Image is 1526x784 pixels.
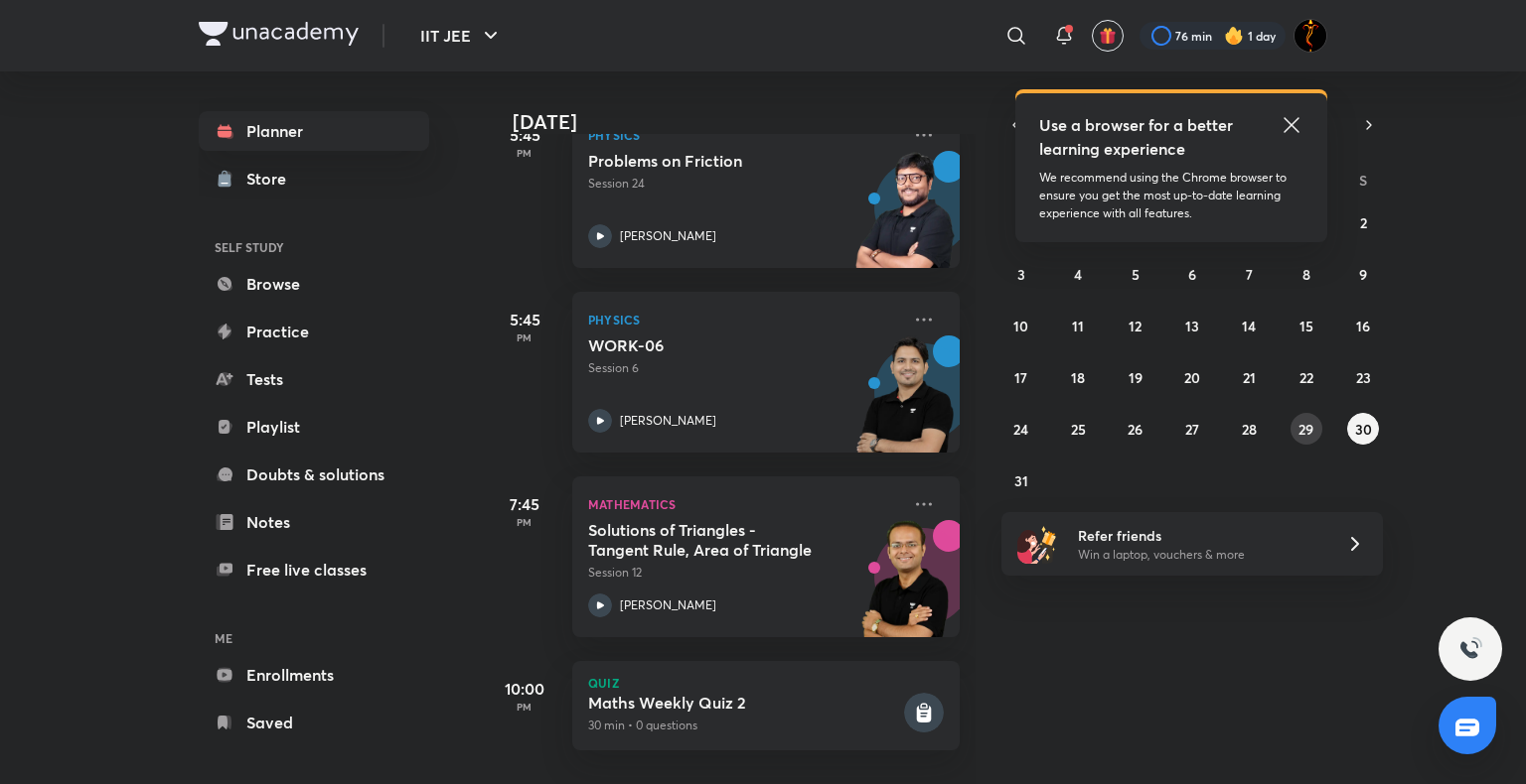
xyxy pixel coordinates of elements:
abbr: August 5, 2025 [1132,265,1140,284]
img: unacademy [850,335,960,472]
button: August 28, 2025 [1233,413,1265,445]
h6: ME [199,621,429,655]
button: August 22, 2025 [1291,361,1322,393]
abbr: August 23, 2025 [1356,368,1371,387]
a: Saved [199,703,429,742]
abbr: August 21, 2025 [1243,368,1256,387]
img: Company Logo [199,22,359,46]
img: streak [1224,26,1244,46]
h4: [DATE] [513,110,980,134]
p: 30 min • 0 questions [588,717,900,734]
img: referral [1017,524,1057,564]
button: August 19, 2025 [1120,361,1151,393]
button: August 8, 2025 [1291,258,1322,290]
abbr: August 25, 2025 [1071,420,1086,439]
h6: SELF STUDY [199,230,429,264]
p: PM [485,701,564,713]
img: Sarveshwar Jha [1294,19,1327,53]
abbr: August 17, 2025 [1014,368,1027,387]
button: August 20, 2025 [1176,361,1208,393]
a: Tests [199,359,429,399]
abbr: August 26, 2025 [1128,420,1143,439]
img: ttu [1458,637,1482,661]
h5: 5:45 [485,308,564,331]
p: Quiz [588,677,944,689]
h5: Maths Weekly Quiz 2 [588,693,900,713]
p: Physics [588,123,900,147]
p: Session 6 [588,359,900,377]
a: Playlist [199,407,429,447]
p: Mathematics [588,492,900,516]
abbr: August 11, 2025 [1072,317,1084,335]
p: [PERSON_NAME] [620,596,716,614]
button: August 7, 2025 [1233,258,1265,290]
p: [PERSON_NAME] [620,412,716,430]
p: PM [485,147,564,159]
div: Store [246,167,298,191]
abbr: August 22, 2025 [1299,368,1313,387]
p: We recommend using the Chrome browser to ensure you get the most up-to-date learning experience w... [1039,169,1303,222]
img: unacademy [850,520,960,657]
button: August 10, 2025 [1005,310,1037,341]
h5: 5:45 [485,123,564,147]
button: August 31, 2025 [1005,464,1037,496]
h5: Use a browser for a better learning experience [1039,113,1237,161]
abbr: August 14, 2025 [1242,317,1256,335]
button: August 15, 2025 [1291,310,1322,341]
a: Browse [199,264,429,304]
button: August 21, 2025 [1233,361,1265,393]
button: August 13, 2025 [1176,310,1208,341]
a: Practice [199,312,429,351]
button: August 17, 2025 [1005,361,1037,393]
abbr: August 8, 2025 [1302,265,1310,284]
button: August 4, 2025 [1062,258,1094,290]
h5: Solutions of Triangles - Tangent Rule, Area of Triangle [588,520,836,560]
abbr: August 15, 2025 [1299,317,1313,335]
abbr: August 30, 2025 [1355,420,1372,439]
img: avatar [1099,27,1117,45]
button: August 27, 2025 [1176,413,1208,445]
a: Store [199,159,429,198]
abbr: August 9, 2025 [1359,265,1367,284]
p: Session 12 [588,564,900,582]
abbr: Saturday [1359,171,1367,190]
abbr: August 18, 2025 [1071,368,1085,387]
p: PM [485,331,564,343]
button: IIT JEE [408,16,515,56]
button: August 16, 2025 [1347,310,1379,341]
abbr: August 16, 2025 [1356,317,1370,335]
button: August 9, 2025 [1347,258,1379,290]
abbr: August 29, 2025 [1298,420,1313,439]
button: August 6, 2025 [1176,258,1208,290]
abbr: August 4, 2025 [1074,265,1082,284]
button: August 11, 2025 [1062,310,1094,341]
p: PM [485,516,564,528]
abbr: August 24, 2025 [1013,420,1028,439]
a: Company Logo [199,22,359,51]
button: August 30, 2025 [1347,413,1379,445]
abbr: August 12, 2025 [1129,317,1142,335]
a: Doubts & solutions [199,455,429,494]
button: avatar [1092,20,1124,52]
a: Enrollments [199,655,429,695]
abbr: August 2, 2025 [1360,213,1367,232]
a: Notes [199,502,429,542]
abbr: August 31, 2025 [1014,471,1028,490]
abbr: August 27, 2025 [1185,420,1199,439]
h5: 7:45 [485,492,564,516]
p: Win a laptop, vouchers & more [1078,546,1322,564]
button: August 12, 2025 [1120,310,1151,341]
abbr: August 6, 2025 [1188,265,1196,284]
h6: Refer friends [1078,525,1322,546]
img: unacademy [850,151,960,288]
p: [PERSON_NAME] [620,227,716,245]
abbr: August 20, 2025 [1184,368,1200,387]
abbr: August 13, 2025 [1185,317,1199,335]
button: August 29, 2025 [1291,413,1322,445]
h5: 10:00 [485,677,564,701]
abbr: August 28, 2025 [1242,420,1257,439]
p: Physics [588,308,900,331]
a: Planner [199,111,429,151]
h5: WORK-06 [588,335,836,355]
button: August 5, 2025 [1120,258,1151,290]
